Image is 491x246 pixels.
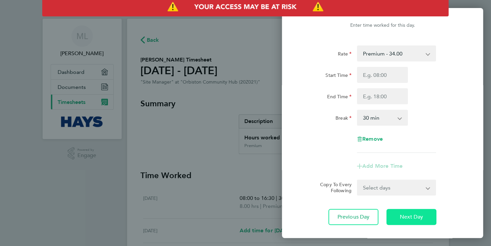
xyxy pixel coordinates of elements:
[337,214,370,220] span: Previous Day
[327,94,352,102] label: End Time
[400,214,423,220] span: Next Day
[325,72,352,80] label: Start Time
[335,115,352,123] label: Break
[357,88,408,104] input: E.g. 18:00
[282,21,483,29] div: Enter time worked for this day.
[338,51,352,59] label: Rate
[315,181,352,194] label: Copy To Every Following
[386,209,436,225] button: Next Day
[357,136,383,142] button: Remove
[362,136,383,142] span: Remove
[328,209,378,225] button: Previous Day
[357,67,408,83] input: E.g. 08:00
